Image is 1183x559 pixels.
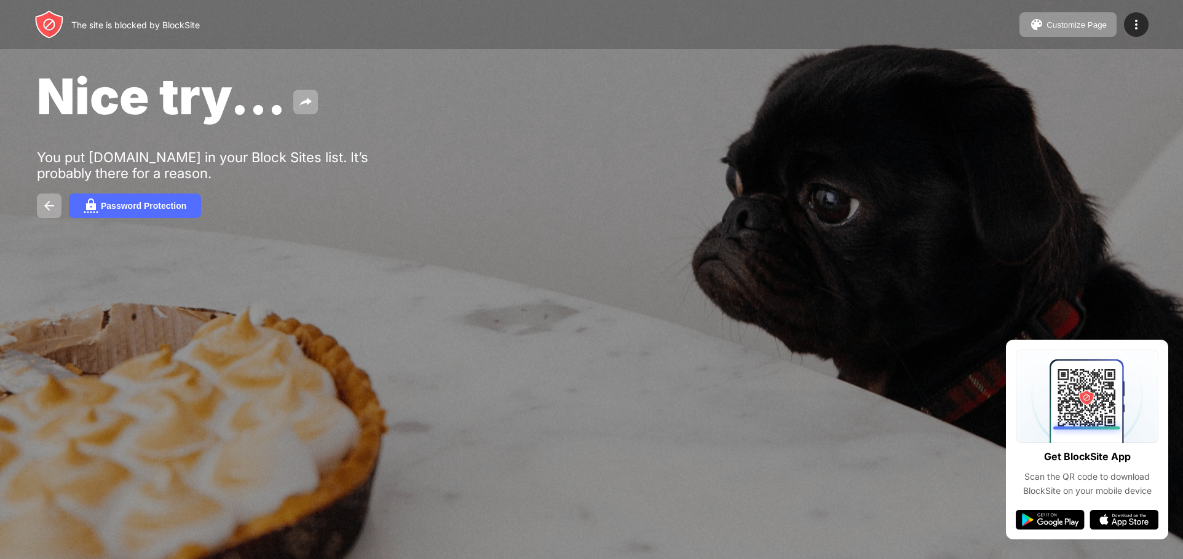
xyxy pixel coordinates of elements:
[1090,510,1158,530] img: app-store.svg
[34,10,64,39] img: header-logo.svg
[37,66,286,126] span: Nice try...
[1029,17,1044,32] img: pallet.svg
[1046,20,1107,29] div: Customize Page
[1019,12,1117,37] button: Customize Page
[84,198,98,213] img: password.svg
[1016,350,1158,443] img: qrcode.svg
[1129,17,1144,32] img: menu-icon.svg
[1044,448,1131,466] div: Get BlockSite App
[298,95,313,109] img: share.svg
[69,193,201,218] button: Password Protection
[101,201,186,211] div: Password Protection
[71,20,200,30] div: The site is blocked by BlockSite
[1016,470,1158,498] div: Scan the QR code to download BlockSite on your mobile device
[37,149,417,181] div: You put [DOMAIN_NAME] in your Block Sites list. It’s probably there for a reason.
[1016,510,1085,530] img: google-play.svg
[42,198,57,213] img: back.svg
